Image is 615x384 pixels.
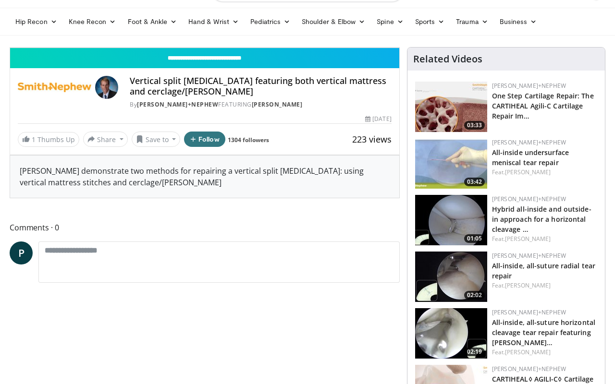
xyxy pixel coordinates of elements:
a: 03:33 [415,82,487,132]
a: 01:05 [415,195,487,245]
a: All-inside, all-suture horizontal cleavage tear repair featuring [PERSON_NAME]… [492,318,595,347]
a: 1304 followers [228,136,269,144]
a: All-inside undersurface meniscal tear repair [492,148,569,167]
a: [PERSON_NAME] [505,168,551,176]
a: Hand & Wrist [183,12,245,31]
img: 0d5ae7a0-0009-4902-af95-81e215730076.150x105_q85_crop-smart_upscale.jpg [415,252,487,302]
a: Spine [371,12,409,31]
a: 1 Thumbs Up [18,132,79,147]
div: Feat. [492,348,597,357]
a: Shoulder & Elbow [296,12,371,31]
img: 781f413f-8da4-4df1-9ef9-bed9c2d6503b.150x105_q85_crop-smart_upscale.jpg [415,82,487,132]
a: Business [494,12,543,31]
h4: Vertical split [MEDICAL_DATA] featuring both vertical mattress and cerclage/[PERSON_NAME] [130,76,391,96]
a: Pediatrics [245,12,296,31]
span: 02:02 [464,291,485,300]
span: 03:33 [464,121,485,130]
a: [PERSON_NAME] [505,348,551,356]
a: [PERSON_NAME]+Nephew [137,100,218,108]
span: 02:19 [464,348,485,356]
a: 03:42 [415,138,487,189]
img: Smith+Nephew [18,76,91,99]
span: Comments 0 [10,221,400,234]
div: Feat. [492,281,597,290]
a: One Step Cartilage Repair: The CARTIHEAL Agili-C Cartilage Repair Im… [492,91,594,120]
button: Follow [184,132,225,147]
a: [PERSON_NAME] [505,281,551,289]
div: Feat. [492,168,597,177]
a: Trauma [450,12,494,31]
span: 03:42 [464,178,485,186]
a: [PERSON_NAME]+Nephew [492,365,566,373]
a: Sports [409,12,451,31]
img: Avatar [95,76,118,99]
div: [PERSON_NAME] demonstrate two methods for repairing a vertical split [MEDICAL_DATA]: using vertic... [10,156,399,198]
h4: Related Videos [413,53,482,65]
img: 02c34c8e-0ce7-40b9-85e3-cdd59c0970f9.150x105_q85_crop-smart_upscale.jpg [415,138,487,189]
div: Feat. [492,235,597,243]
a: [PERSON_NAME] [252,100,303,108]
a: All-inside, all-suture radial tear repair [492,261,595,280]
span: 01:05 [464,234,485,243]
button: Save to [132,132,181,147]
a: 02:19 [415,308,487,359]
a: P [10,241,33,264]
span: 1 [32,135,36,144]
a: Hybrid all-inside and outside-in approach for a horizontal cleavage … [492,204,591,234]
a: [PERSON_NAME]+Nephew [492,138,566,146]
a: Foot & Ankle [122,12,183,31]
a: [PERSON_NAME]+Nephew [492,82,566,90]
a: Knee Recon [63,12,122,31]
div: By FEATURING [130,100,391,109]
button: Share [83,132,128,147]
img: 364c13b8-bf65-400b-a941-5a4a9c158216.150x105_q85_crop-smart_upscale.jpg [415,195,487,245]
a: 02:02 [415,252,487,302]
a: [PERSON_NAME]+Nephew [492,308,566,316]
span: 223 views [352,133,392,145]
img: 173c071b-399e-4fbc-8156-5fdd8d6e2d0e.150x105_q85_crop-smart_upscale.jpg [415,308,487,359]
a: Hip Recon [10,12,63,31]
a: [PERSON_NAME] [505,235,551,243]
a: [PERSON_NAME]+Nephew [492,195,566,203]
a: [PERSON_NAME]+Nephew [492,252,566,260]
div: [DATE] [365,115,391,123]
